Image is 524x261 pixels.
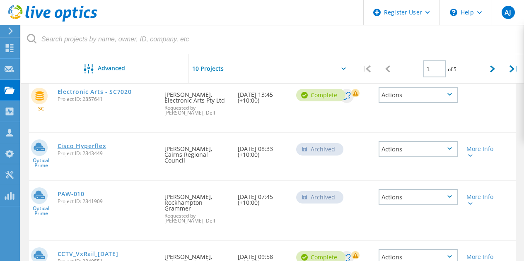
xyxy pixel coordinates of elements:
span: Project ID: 2841909 [58,199,157,204]
span: Requested by [PERSON_NAME], Dell [164,213,229,223]
div: [DATE] 08:33 (+10:00) [234,133,292,166]
div: [PERSON_NAME], Rockhampton Grammer [160,181,233,232]
div: Complete [296,89,345,101]
span: Requested by [PERSON_NAME], Dell [164,105,229,115]
div: [DATE] 13:45 (+10:00) [234,79,292,112]
div: [PERSON_NAME], Electronic Arts Pty Ltd [160,79,233,124]
span: Project ID: 2843449 [58,151,157,156]
div: More Info [466,194,497,206]
div: Actions [379,141,458,157]
a: Electronic Arts - SC7020 [58,89,132,95]
a: Live Optics Dashboard [8,17,97,23]
a: PAW-010 [58,191,85,197]
div: Actions [379,87,458,103]
div: | [356,54,377,84]
a: CCTV_VxRail_[DATE] [58,251,118,257]
div: Archived [296,191,343,204]
span: Optical Prime [29,158,53,168]
span: of 5 [448,66,456,73]
span: Project ID: 2857641 [58,97,157,102]
div: Actions [379,189,458,205]
svg: \n [450,9,457,16]
div: More Info [466,146,497,158]
div: | [503,54,524,84]
span: Advanced [98,65,125,71]
div: Archived [296,143,343,156]
span: Optical Prime [29,206,53,216]
div: [DATE] 07:45 (+10:00) [234,181,292,214]
a: Cisco Hyperflex [58,143,106,149]
span: AJ [505,9,511,16]
span: SC [38,106,44,111]
div: [PERSON_NAME], Cairns Regional Council [160,133,233,172]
